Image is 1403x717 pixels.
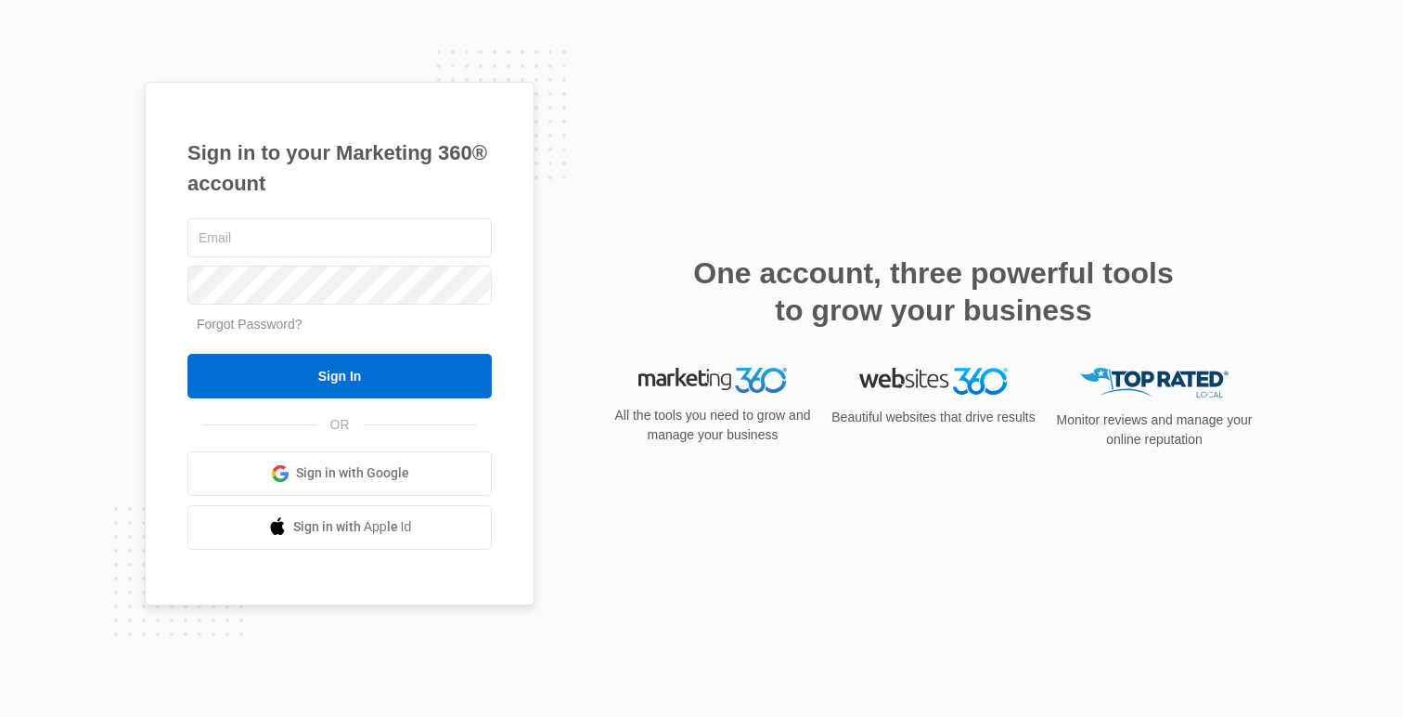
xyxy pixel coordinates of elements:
[317,415,363,435] span: OR
[293,517,412,537] span: Sign in with Apple Id
[859,368,1008,395] img: Websites 360
[1080,368,1229,398] img: Top Rated Local
[187,451,492,496] a: Sign in with Google
[609,406,817,445] p: All the tools you need to grow and manage your business
[1050,411,1258,450] p: Monitor reviews and manage your online reputation
[197,317,302,332] a: Forgot Password?
[187,354,492,398] input: Sign In
[296,463,409,483] span: Sign in with Google
[688,254,1179,329] h2: One account, three powerful tools to grow your business
[830,408,1037,427] p: Beautiful websites that drive results
[187,505,492,550] a: Sign in with Apple Id
[187,137,492,199] h1: Sign in to your Marketing 360® account
[638,368,787,394] img: Marketing 360
[187,218,492,257] input: Email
